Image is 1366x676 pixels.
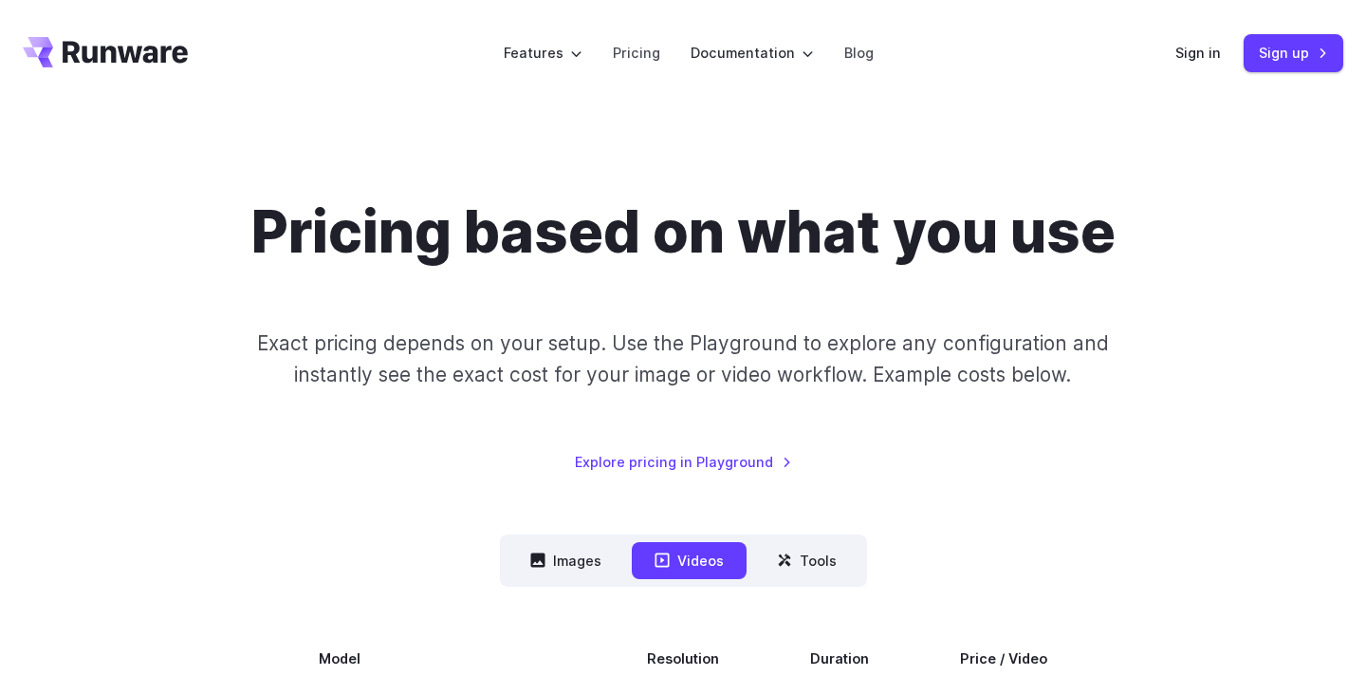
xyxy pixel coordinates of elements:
[251,197,1116,267] h1: Pricing based on what you use
[613,42,660,64] a: Pricing
[1175,42,1221,64] a: Sign in
[575,451,792,473] a: Explore pricing in Playground
[504,42,582,64] label: Features
[691,42,814,64] label: Documentation
[23,37,188,67] a: Go to /
[754,542,859,579] button: Tools
[221,328,1145,391] p: Exact pricing depends on your setup. Use the Playground to explore any configuration and instantl...
[1244,34,1343,71] a: Sign up
[844,42,874,64] a: Blog
[632,542,747,579] button: Videos
[508,542,624,579] button: Images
